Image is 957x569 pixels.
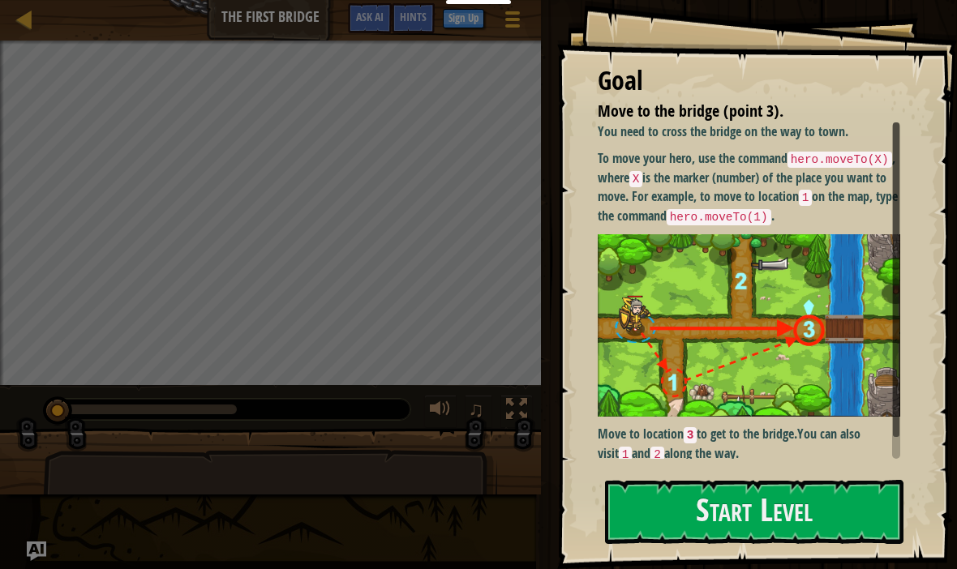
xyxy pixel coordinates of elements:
button: Sign Up [443,9,484,28]
p: To move your hero, use the command , where is the marker (number) of the place you want to move. ... [598,149,900,225]
code: hero.moveTo(X) [787,152,892,168]
button: Start Level [605,480,903,544]
button: Adjust volume [424,395,457,428]
span: ♫ [468,397,484,421]
div: Goal [598,62,900,100]
li: Move to the bridge (point 3). [577,100,896,123]
code: 1 [799,190,813,206]
p: You need to cross the bridge on the way to town. [598,122,900,141]
strong: Move to location to get to the bridge. [598,425,798,443]
span: Hints [400,9,427,24]
button: Show game menu [492,3,533,41]
span: Move to the bridge (point 3). [598,100,783,122]
code: 3 [684,427,697,443]
span: Ask AI [356,9,384,24]
button: Ask AI [27,541,46,561]
p: You can also visit and along the way. [598,425,900,463]
img: M7l1b [598,234,900,417]
button: Toggle fullscreen [500,395,533,428]
code: 1 [619,447,633,463]
code: 2 [650,447,664,463]
code: hero.moveTo(1) [667,209,771,225]
button: ♫ [465,395,492,428]
button: Ask AI [348,3,392,33]
code: X [629,171,643,187]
